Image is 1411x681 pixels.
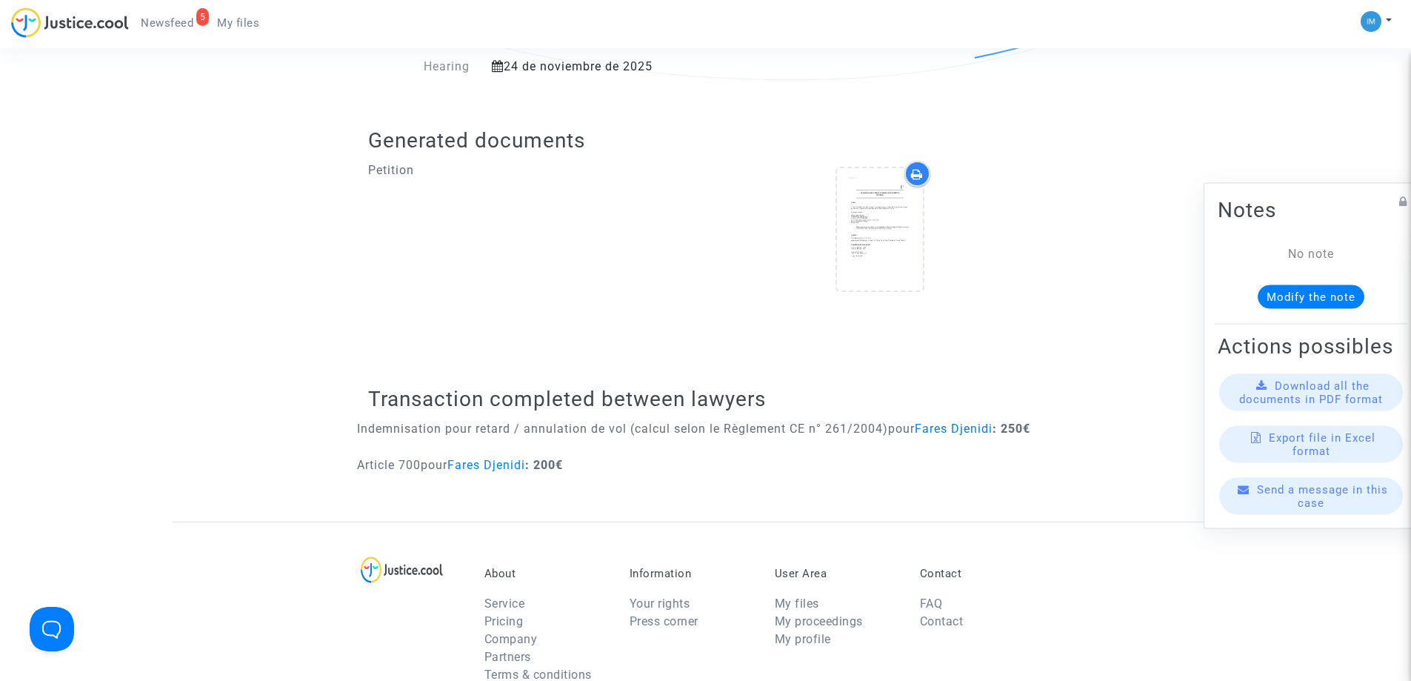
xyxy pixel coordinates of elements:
h2: Actions possibles [1218,333,1404,359]
p: About [484,567,607,580]
span: Fares Djenidi [447,458,525,472]
a: Contact [920,614,964,628]
h2: Notes [1218,196,1404,222]
p: Article 700 [357,456,563,474]
a: Company [484,632,538,646]
b: : 250€ [993,422,1030,436]
a: My profile [775,632,831,646]
img: a105443982b9e25553e3eed4c9f672e7 [1361,11,1381,32]
p: User Area [775,567,898,580]
a: 5Newsfeed [129,12,205,34]
p: Contact [920,567,1043,580]
span: Export file in Excel format [1269,431,1375,457]
a: Service [484,597,525,611]
a: FAQ [920,597,943,611]
div: No note [1240,245,1382,262]
p: Information [630,567,753,580]
span: My files [217,16,259,30]
span: pour [421,458,525,472]
span: Newsfeed [141,16,193,30]
a: My files [775,597,819,611]
p: Indemnisation pour retard / annulation de vol (calcul selon le Règlement CE n° 261/2004) [357,419,1030,438]
a: Partners [484,650,531,664]
a: Pricing [484,614,524,628]
p: Petition [368,161,695,179]
a: My proceedings [775,614,863,628]
div: 5 [196,8,210,26]
span: pour [888,422,993,436]
img: logo-lg.svg [361,557,443,583]
a: Your rights [630,597,690,611]
img: jc-logo.svg [11,7,129,38]
iframe: Help Scout Beacon - Open [30,607,74,651]
a: Press corner [630,614,698,628]
span: Send a message in this case [1257,482,1388,509]
h2: Generated documents [368,127,1043,153]
div: Hearing [368,58,481,76]
div: 24 de noviembre de 2025 [481,58,781,76]
b: : 200€ [525,458,563,472]
button: Modify the note [1258,285,1364,308]
a: My files [205,12,271,34]
span: Download all the documents in PDF format [1239,379,1383,405]
span: Fares Djenidi [915,422,993,436]
h2: Transaction completed between lawyers [368,386,1043,412]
